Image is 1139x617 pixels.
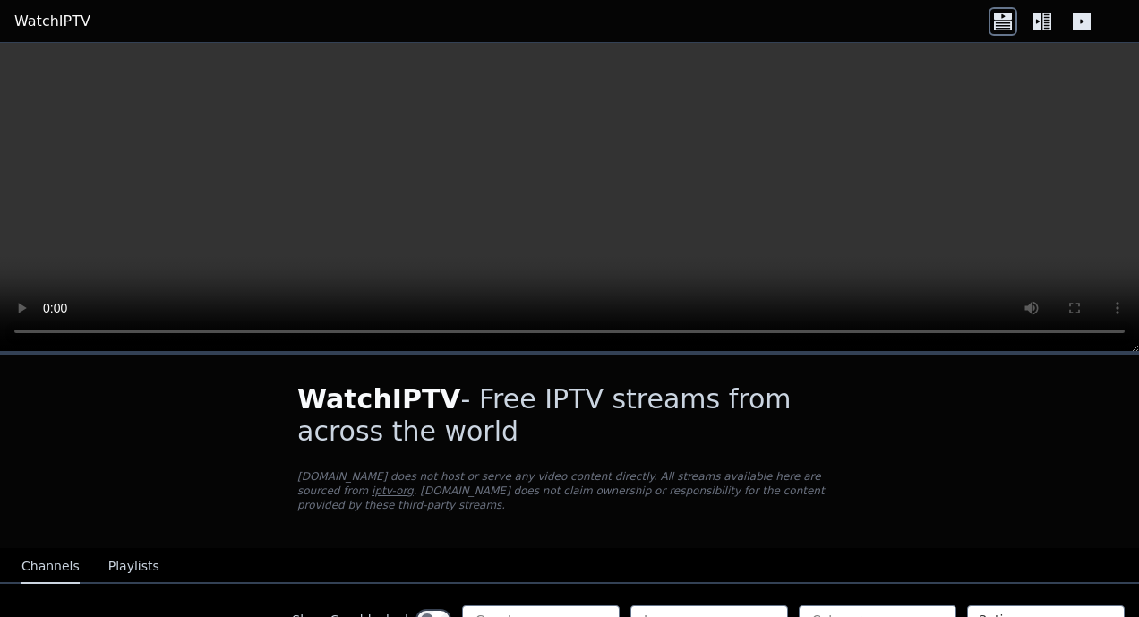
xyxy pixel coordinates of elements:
[297,383,461,415] span: WatchIPTV
[297,383,842,448] h1: - Free IPTV streams from across the world
[21,550,80,584] button: Channels
[372,484,414,497] a: iptv-org
[14,11,90,32] a: WatchIPTV
[297,469,842,512] p: [DOMAIN_NAME] does not host or serve any video content directly. All streams available here are s...
[108,550,159,584] button: Playlists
